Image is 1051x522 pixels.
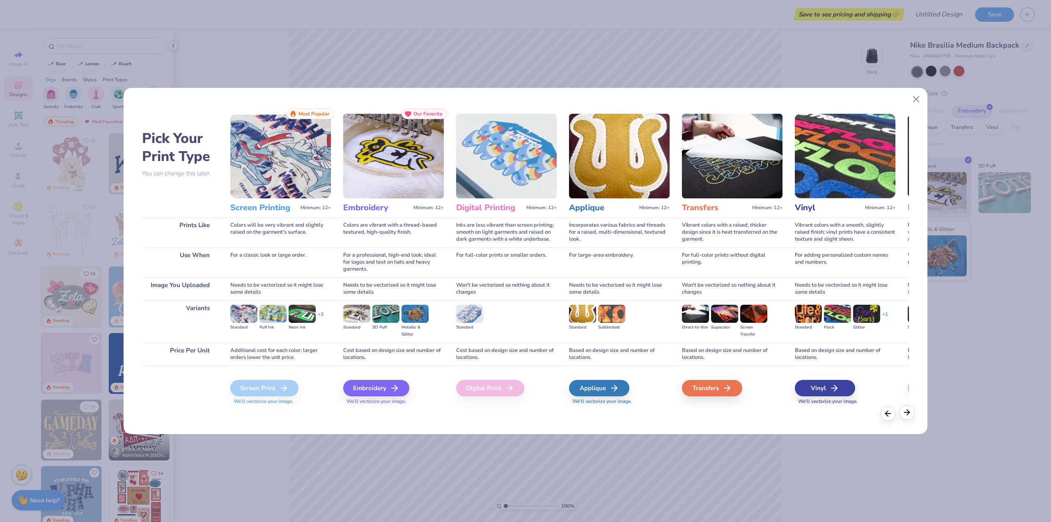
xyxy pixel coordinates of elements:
div: Cost based on design size and number of locations. [456,343,557,366]
span: Minimum: 12+ [301,205,331,211]
div: Colors will be very vibrant and slightly raised on the garment's surface. [230,217,331,247]
span: Minimum: 12+ [639,205,670,211]
h3: Screen Printing [230,202,297,213]
p: You can change this later. [142,170,218,177]
img: Foil [908,114,1008,198]
div: Based on design size and number of locations. [908,343,1008,366]
div: Needs to be vectorized so it might lose some details [343,277,444,300]
div: Incorporates various fabrics and threads for a raised, multi-dimensional, textured look. [569,217,670,247]
h3: Embroidery [343,202,410,213]
div: Based on design size and number of locations. [569,343,670,366]
div: Vibrant colors with a smooth, slightly raised finish; vinyl prints have a consistent texture and ... [795,217,895,247]
h3: Transfers [682,202,749,213]
div: Colors are vibrant with a thread-based textured, high-quality finish. [343,217,444,247]
div: Puff Ink [259,324,287,331]
img: Glitter [853,305,880,323]
div: + 3 [318,311,324,325]
div: Needs to be vectorized so it might lose some details [795,277,895,300]
img: Standard [230,305,257,323]
div: Price Per Unit [142,343,218,366]
div: Metallic & Glitter [402,324,429,338]
div: Won't be vectorized so nothing about it changes [456,277,557,300]
span: Most Popular [298,111,330,117]
div: Won't be vectorized so nothing about it changes [682,277,783,300]
div: Sublimated [598,324,625,331]
img: Standard [569,305,596,323]
span: Minimum: 12+ [865,205,895,211]
img: 3D Puff [372,305,399,323]
img: Standard [795,305,822,323]
div: Image You Uploaded [142,277,218,300]
button: Close [909,92,924,107]
div: Neon Ink [289,324,316,331]
div: Foil prints have a shiny, metallic finish with a smooth, slightly raised surface for a luxurious ... [908,217,1008,247]
span: We'll vectorize your image. [908,398,1008,405]
div: Needs to be vectorized so it might lose some details [230,277,331,300]
img: Flock [824,305,851,323]
div: Standard [230,324,257,331]
img: Embroidery [343,114,444,198]
div: Cost based on design size and number of locations. [343,343,444,366]
div: 3D Puff [372,324,399,331]
div: Vibrant colors with a raised, thicker design since it is heat transferred on the garment. [682,217,783,247]
img: Metallic & Glitter [402,305,429,323]
span: We'll vectorize your image. [569,398,670,405]
img: Standard [456,305,483,323]
div: Screen Transfer [740,324,767,338]
img: Puff Ink [259,305,287,323]
div: Direct-to-film [682,324,709,331]
div: Prints Like [142,217,218,247]
span: Our Favorite [413,111,443,117]
img: Digital Printing [456,114,557,198]
div: For a professional, high-end look; ideal for logos and text on hats and heavy garments. [343,247,444,277]
div: For full-color prints or smaller orders. [456,247,557,277]
span: Minimum: 12+ [752,205,783,211]
div: For adding personalized custom names and numbers. [795,247,895,277]
img: Screen Transfer [740,305,767,323]
div: Flock [824,324,851,331]
img: Direct-to-film [682,305,709,323]
h2: Pick Your Print Type [142,129,218,166]
div: Glitter [853,324,880,331]
span: We'll vectorize your image. [795,398,895,405]
div: Foil [908,380,968,396]
img: Neon Ink [289,305,316,323]
img: Standard [343,305,370,323]
div: Standard [569,324,596,331]
span: We'll vectorize your image. [343,398,444,405]
h3: Digital Printing [456,202,523,213]
div: Based on design size and number of locations. [682,343,783,366]
span: We'll vectorize your image. [230,398,331,405]
div: Inks are less vibrant than screen printing; smooth on light garments and raised on dark garments ... [456,217,557,247]
div: Variants [142,300,218,343]
div: Standard [795,324,822,331]
img: Sublimated [598,305,625,323]
span: Minimum: 12+ [413,205,444,211]
div: Screen Print [230,380,298,396]
img: Standard [908,305,935,323]
h3: Applique [569,202,636,213]
h3: Foil [908,202,975,213]
img: Supacolor [711,305,738,323]
div: Standard [908,324,935,331]
div: Standard [343,324,370,331]
div: Vinyl [795,380,855,396]
div: For large-area embroidery. [569,247,670,277]
div: Transfers [682,380,742,396]
img: Transfers [682,114,783,198]
div: Digital Print [456,380,524,396]
h3: Vinyl [795,202,862,213]
div: When you want to add a shine to the design that stands out on the garment. [908,247,1008,277]
div: Applique [569,380,629,396]
img: Vinyl [795,114,895,198]
div: Embroidery [343,380,409,396]
div: Supacolor [711,324,738,331]
div: Based on design size and number of locations. [795,343,895,366]
div: Needs to be vectorized so it might lose some details [569,277,670,300]
div: Additional cost for each color; larger orders lower the unit price. [230,343,331,366]
img: Screen Printing [230,114,331,198]
div: For full-color prints without digital printing. [682,247,783,277]
span: Minimum: 12+ [526,205,557,211]
div: Standard [456,324,483,331]
img: Applique [569,114,670,198]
